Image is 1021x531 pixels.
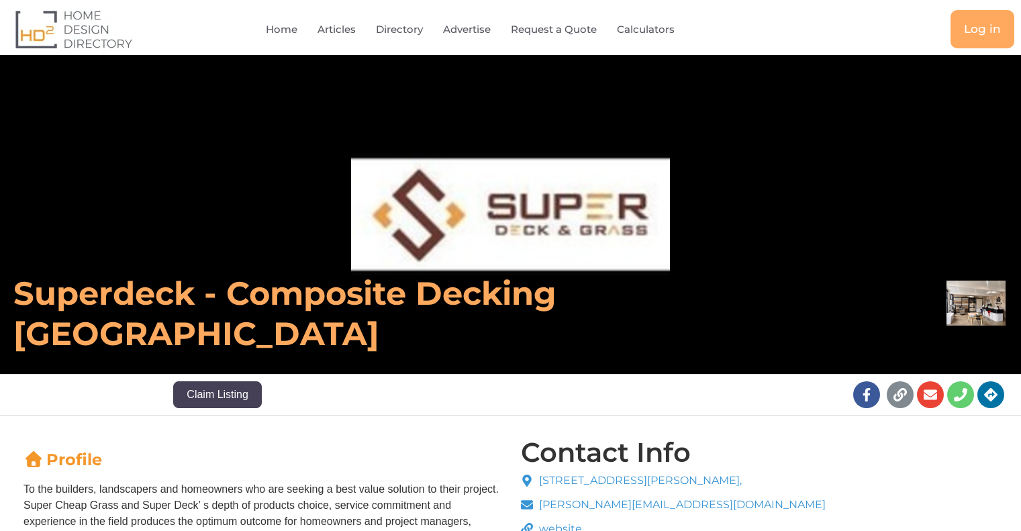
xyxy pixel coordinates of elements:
span: Log in [964,23,1001,35]
a: Advertise [443,14,491,45]
h4: Contact Info [521,439,691,466]
a: [PERSON_NAME][EMAIL_ADDRESS][DOMAIN_NAME] [521,497,826,513]
a: Profile [23,450,102,469]
a: Directory [376,14,423,45]
a: Request a Quote [511,14,597,45]
span: [PERSON_NAME][EMAIL_ADDRESS][DOMAIN_NAME] [536,497,826,513]
h6: Superdeck - Composite Decking [GEOGRAPHIC_DATA] [13,273,708,354]
a: Home [266,14,297,45]
span: [STREET_ADDRESS][PERSON_NAME], [536,473,742,489]
button: Claim Listing [173,381,262,408]
nav: Menu [208,14,762,45]
a: Log in [951,10,1014,48]
a: Calculators [617,14,675,45]
a: Articles [318,14,356,45]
